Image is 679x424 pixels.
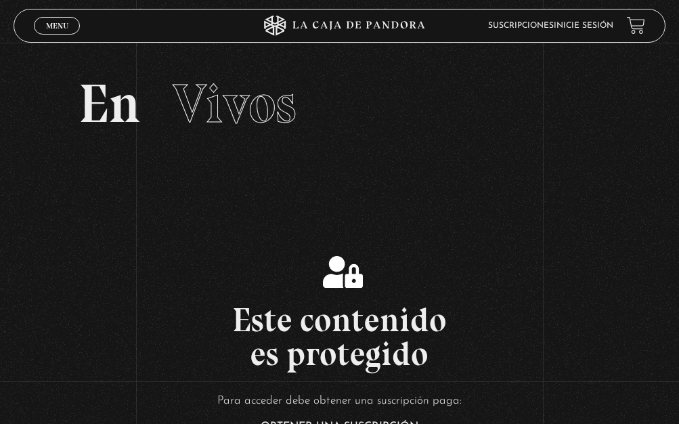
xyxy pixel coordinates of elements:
[79,77,600,131] h2: En
[627,16,645,35] a: View your shopping cart
[488,22,554,30] a: Suscripciones
[41,33,73,42] span: Cerrar
[173,71,297,136] span: Vivos
[46,22,68,30] span: Menu
[554,22,613,30] a: Inicie sesión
